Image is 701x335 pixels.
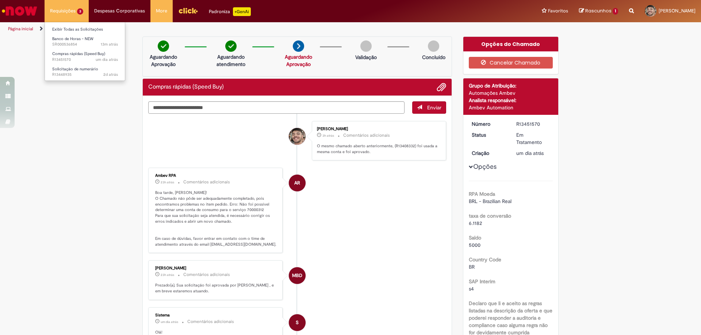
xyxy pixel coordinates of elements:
div: Automações Ambev [469,89,553,97]
div: [PERSON_NAME] [155,266,277,270]
span: 13m atrás [101,42,118,47]
time: 27/08/2025 13:53:57 [161,273,174,277]
b: SAP Interim [469,278,495,285]
div: [PERSON_NAME] [317,127,438,131]
b: Country Code [469,256,501,263]
b: RPA Moeda [469,191,495,197]
img: arrow-next.png [293,40,304,52]
span: SR000536854 [52,42,118,47]
a: Aberto R13451570 : Compras rápidas (Speed Buy) [45,50,125,63]
div: Em Tratamento [516,131,550,146]
img: img-circle-grey.png [428,40,439,52]
span: s4 [469,285,474,292]
a: Aberto R13448935 : Solicitação de numerário [45,65,125,79]
p: Aguardando atendimento [213,53,249,68]
span: 1 [613,8,618,15]
img: check-circle-green.png [225,40,237,52]
ul: Requisições [45,22,125,81]
span: 5000 [469,242,480,248]
span: MBD [292,267,302,284]
p: +GenAi [233,7,251,16]
div: Ambev Automation [469,104,553,111]
small: Comentários adicionais [183,272,230,278]
b: taxa de conversão [469,213,511,219]
div: System [289,314,306,331]
div: R13451570 [516,120,550,128]
div: Grupo de Atribuição: [469,82,553,89]
p: Validação [355,54,377,61]
div: Padroniza [209,7,251,16]
b: Saldo [469,234,481,241]
span: Rascunhos [585,7,612,14]
p: Prezado(a), Sua solicitação foi aprovada por [PERSON_NAME] , e em breve estaremos atuando. [155,283,277,294]
small: Comentários adicionais [343,132,390,139]
span: BR [469,264,475,270]
span: um dia atrás [516,150,544,156]
time: 27/08/2025 14:24:59 [161,180,174,184]
span: Enviar [427,104,441,111]
small: Comentários adicionais [183,179,230,185]
span: [PERSON_NAME] [659,8,696,14]
ul: Trilhas de página [5,22,462,36]
p: O mesmo chamado aberto anteriormente, (R13408332) foi usada a mesma conta e foi aprovado. [317,143,438,155]
img: img-circle-grey.png [360,40,372,52]
dt: Status [466,131,511,139]
div: Analista responsável: [469,97,553,104]
span: 23h atrás [161,273,174,277]
span: Solicitação de numerário [52,66,98,72]
time: 28/08/2025 13:02:33 [101,42,118,47]
span: 3h atrás [322,133,334,138]
span: 23h atrás [161,180,174,184]
button: Cancelar Chamado [469,57,553,69]
time: 27/08/2025 10:40:51 [516,150,544,156]
span: Favoritos [548,7,568,15]
time: 27/08/2025 10:40:53 [96,57,118,62]
a: Rascunhos [579,8,618,15]
span: 2d atrás [103,72,118,77]
dt: Criação [466,149,511,157]
div: Sistema [155,313,277,318]
span: BRL - Brazilian Real [469,198,512,204]
a: Exibir Todas as Solicitações [45,26,125,34]
p: Boa tarde, [PERSON_NAME]! O Chamado não pôde ser adequadamente completado, pois encontramos probl... [155,190,277,247]
time: 27/08/2025 10:41:04 [161,320,178,324]
span: um dia atrás [96,57,118,62]
img: check-circle-green.png [158,40,169,52]
p: Aguardando Aprovação [146,53,181,68]
dt: Número [466,120,511,128]
textarea: Digite sua mensagem aqui... [148,101,405,114]
small: Comentários adicionais [187,319,234,325]
div: Mauricio Brum Dos Santos [289,267,306,284]
span: Banco de Horas - NEW [52,36,93,42]
time: 26/08/2025 15:07:47 [103,72,118,77]
img: click_logo_yellow_360x200.png [178,5,198,16]
span: 3 [77,8,83,15]
span: 6.1182 [469,220,482,226]
div: Opções do Chamado [463,37,559,51]
span: AR [294,174,300,192]
span: Compras rápidas (Speed Buy) [52,51,105,57]
img: ServiceNow [1,4,38,18]
a: Aguardando Aprovação [285,54,312,67]
span: um dia atrás [161,320,178,324]
a: Página inicial [8,26,33,32]
div: Lucas Guilhoto Silva [289,128,306,145]
time: 28/08/2025 10:44:31 [322,133,334,138]
span: R13451570 [52,57,118,63]
span: Requisições [50,7,76,15]
button: Adicionar anexos [437,82,446,92]
div: Ambev RPA [155,174,277,178]
h2: Compras rápidas (Speed Buy) Histórico de tíquete [148,84,224,90]
div: Ambev RPA [289,175,306,191]
span: S [296,314,299,331]
div: 27/08/2025 10:40:51 [516,149,550,157]
span: R13448935 [52,72,118,78]
p: Concluído [422,54,445,61]
button: Enviar [412,101,446,114]
span: Despesas Corporativas [94,7,145,15]
a: Aberto SR000536854 : Banco de Horas - NEW [45,35,125,48]
span: More [156,7,167,15]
